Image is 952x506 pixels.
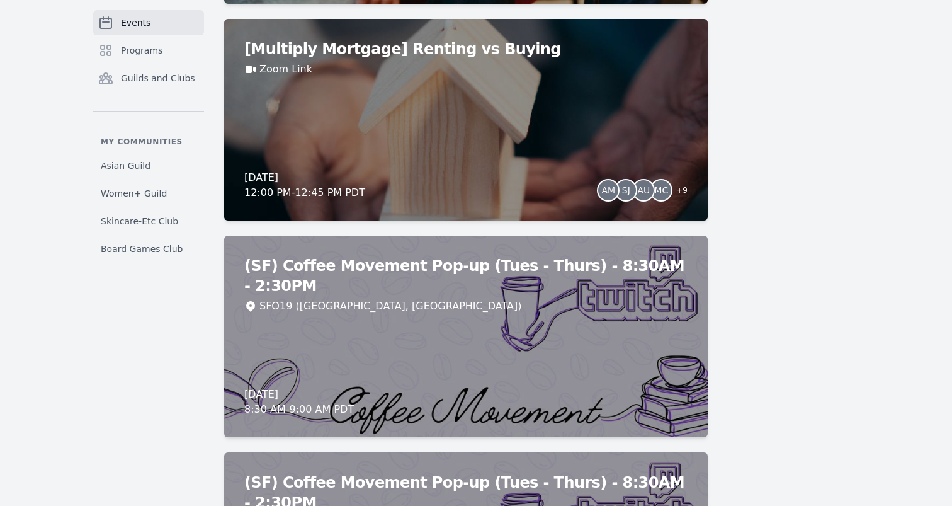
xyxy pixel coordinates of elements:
[93,238,204,260] a: Board Games Club
[93,137,204,147] p: My communities
[622,186,630,195] span: SJ
[259,62,312,77] a: Zoom Link
[93,182,204,205] a: Women+ Guild
[101,243,183,255] span: Board Games Club
[244,170,365,200] div: [DATE] 12:00 PM - 12:45 PM PDT
[101,215,178,227] span: Skincare-Etc Club
[259,299,521,314] div: SFO19 ([GEOGRAPHIC_DATA], [GEOGRAPHIC_DATA])
[601,186,615,195] span: AM
[121,16,150,29] span: Events
[93,66,204,91] a: Guilds and Clubs
[224,236,708,437] a: (SF) Coffee Movement Pop-up (Tues - Thurs) - 8:30AM - 2:30PMSFO19 ([GEOGRAPHIC_DATA], [GEOGRAPHIC...
[224,19,708,221] a: [Multiply Mortgage] Renting vs BuyingZoom Link[DATE]12:00 PM-12:45 PM PDTAMSJAUMC+9
[244,387,354,417] div: [DATE] 8:30 AM - 9:00 AM PDT
[637,186,650,195] span: AU
[669,183,688,200] span: + 9
[93,154,204,177] a: Asian Guild
[654,186,668,195] span: MC
[101,159,150,172] span: Asian Guild
[93,10,204,35] a: Events
[121,72,195,84] span: Guilds and Clubs
[93,10,204,260] nav: Sidebar
[93,38,204,63] a: Programs
[244,39,688,59] h2: [Multiply Mortgage] Renting vs Buying
[244,256,688,296] h2: (SF) Coffee Movement Pop-up (Tues - Thurs) - 8:30AM - 2:30PM
[101,187,167,200] span: Women+ Guild
[121,44,162,57] span: Programs
[93,210,204,233] a: Skincare-Etc Club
